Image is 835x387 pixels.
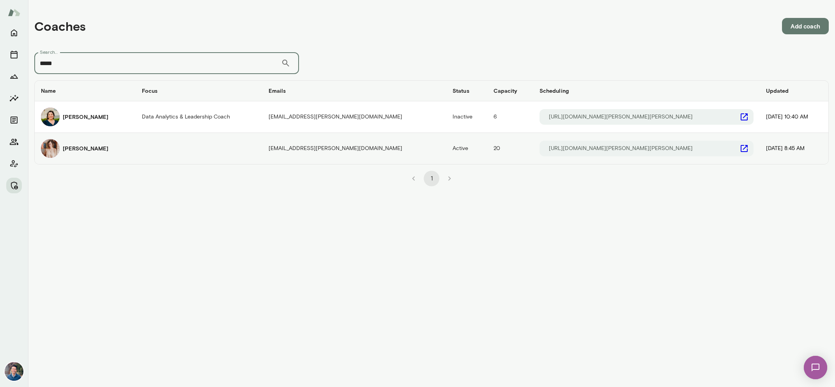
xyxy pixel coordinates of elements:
button: Members [6,134,22,150]
h4: Coaches [34,19,86,34]
table: coaches table [35,81,828,164]
img: Lara Indrikovs [41,108,60,126]
button: Home [6,25,22,41]
h6: Updated [766,87,822,95]
button: Manage [6,178,22,193]
button: Client app [6,156,22,171]
button: Insights [6,90,22,106]
td: [EMAIL_ADDRESS][PERSON_NAME][DOMAIN_NAME] [262,101,446,133]
td: [DATE] 10:40 AM [760,101,828,133]
h6: Capacity [494,87,527,95]
button: Growth Plan [6,69,22,84]
td: 20 [487,133,533,164]
td: Active [446,133,487,164]
button: Documents [6,112,22,128]
p: [URL][DOMAIN_NAME][PERSON_NAME][PERSON_NAME] [549,145,693,152]
img: Nancy Alsip [41,139,60,158]
img: Mento [8,5,20,20]
p: [URL][DOMAIN_NAME][PERSON_NAME][PERSON_NAME] [549,113,693,121]
td: Data Analytics & Leadership Coach [136,101,262,133]
h6: Emails [269,87,440,95]
td: [DATE] 8:45 AM [760,133,828,164]
td: [EMAIL_ADDRESS][PERSON_NAME][DOMAIN_NAME] [262,133,446,164]
td: 6 [487,101,533,133]
nav: pagination navigation [405,171,458,186]
button: page 1 [424,171,439,186]
div: pagination [34,164,829,186]
h6: [PERSON_NAME] [63,145,108,152]
img: Alex Yu [5,362,23,381]
h6: Scheduling [540,87,754,95]
h6: Name [41,87,129,95]
h6: [PERSON_NAME] [63,113,108,121]
h6: Status [453,87,481,95]
td: Inactive [446,101,487,133]
label: Search... [40,49,58,55]
button: Add coach [782,18,829,34]
h6: Focus [142,87,256,95]
button: Sessions [6,47,22,62]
